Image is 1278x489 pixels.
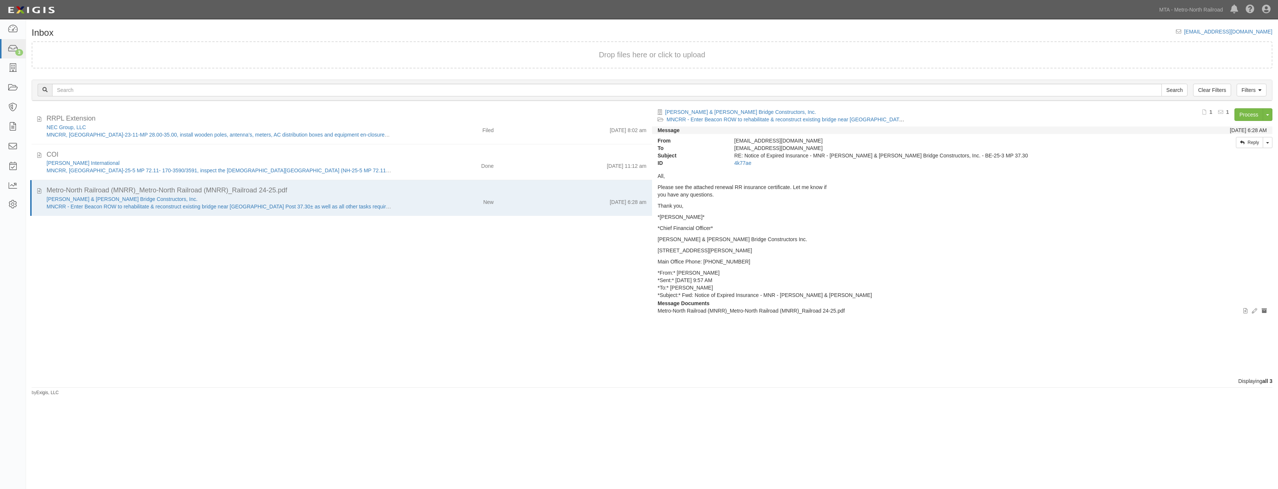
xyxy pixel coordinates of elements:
[47,167,392,174] div: MNCRR, NH-25-5 MP 72.11- 170-3590/3591, inspect the Church Street Extension Overpass (NH-25-5 MP ...
[658,258,1267,265] p: Main Office Phone: [PHONE_NUMBER]
[658,213,1267,221] p: *[PERSON_NAME]*
[734,160,751,166] a: 4k77ae
[1246,5,1255,14] i: Help Center - Complianz
[658,247,1267,254] p: [STREET_ADDRESS][PERSON_NAME]
[47,160,120,166] a: [PERSON_NAME] International
[32,28,54,38] h1: Inbox
[729,144,1112,152] div: agreement-kfr9jx@mtamn.complianz.com
[658,224,1267,232] p: *Chief Financial Officer*
[1243,309,1247,314] i: View
[1230,127,1267,134] div: [DATE] 6:28 AM
[483,195,494,206] div: New
[26,377,1278,385] div: Displaying
[52,84,1162,96] input: Search
[47,159,392,167] div: Michael Baker International
[6,3,57,17] img: Logo
[667,116,1176,122] a: MNCRR - Enter Beacon ROW to rehabilitate & reconstruct existing bridge near [GEOGRAPHIC_DATA] Pos...
[47,196,197,202] a: [PERSON_NAME] & [PERSON_NAME] Bridge Constructors, Inc.
[47,195,392,203] div: Harrison & Burrowes Bridge Constructors, Inc.
[47,124,86,130] a: NEC Group, LLC
[1237,84,1266,96] a: Filters
[658,183,1267,198] p: Please see the attached renewal RR insurance certificate. Let me know if you have any questions.
[729,152,1112,159] div: RE: Notice of Expired Insurance - MNR - Harrison & Burrowes Bridge Constructors, Inc. - BE-25-3 M...
[1226,109,1229,115] b: 1
[482,124,493,134] div: Filed
[665,109,816,115] a: [PERSON_NAME] & [PERSON_NAME] Bridge Constructors, Inc.
[1155,2,1227,17] a: MTA - Metro-North Railroad
[47,150,646,160] div: COI
[607,159,646,170] div: [DATE] 11:12 am
[1209,109,1212,115] b: 1
[610,195,646,206] div: [DATE] 6:28 am
[481,159,493,170] div: Done
[652,137,729,144] strong: From
[1262,378,1272,384] b: all 3
[36,390,59,395] a: Exigis, LLC
[15,49,23,56] div: 3
[1161,84,1188,96] input: Search
[47,124,392,131] div: NEC Group, LLC
[652,152,729,159] strong: Subject
[1234,108,1263,121] a: Process
[1193,84,1231,96] a: Clear Filters
[32,390,59,396] small: by
[658,172,1267,180] p: All,
[652,159,729,167] strong: ID
[658,300,709,306] strong: Message Documents
[47,203,392,210] div: MNCRR - Enter Beacon ROW to rehabilitate & reconstruct existing bridge near Mile Post 37.30± as w...
[658,127,680,133] strong: Message
[1262,309,1267,314] i: Archive document
[610,124,646,134] div: [DATE] 8:02 am
[1252,309,1257,314] i: Edit document
[658,202,1267,210] p: Thank you,
[47,204,556,210] a: MNCRR - Enter Beacon ROW to rehabilitate & reconstruct existing bridge near [GEOGRAPHIC_DATA] Pos...
[1236,137,1263,148] a: Reply
[47,167,426,173] a: MNCRR, [GEOGRAPHIC_DATA]-25-5 MP 72.11- 170-3590/3591, inspect the [DEMOGRAPHIC_DATA][GEOGRAPHIC_...
[1184,29,1272,35] a: [EMAIL_ADDRESS][DOMAIN_NAME]
[658,307,1267,314] p: Metro-North Railroad (MNRR)_Metro-North Railroad (MNRR)_Railroad 24-25.pdf
[47,131,392,138] div: MNCRR, NH-23-11-MP 28.00-35.00, install wooden poles, antenna’s, meters, AC distribution boxes an...
[47,132,454,138] a: MNCRR, [GEOGRAPHIC_DATA]-23-11-MP 28.00-35.00, install wooden poles, antenna’s, meters, AC distri...
[658,269,1267,306] p: *From:* [PERSON_NAME] *Sent:* [DATE] 9:57 AM *To:* [PERSON_NAME] *Subject:* Fwd: Notice of Expire...
[599,51,705,59] span: Drop files here or click to upload
[729,137,1112,144] div: [EMAIL_ADDRESS][DOMAIN_NAME]
[47,186,646,195] div: Metro-North Railroad (MNRR)_Metro-North Railroad (MNRR)_Railroad 24-25.pdf
[47,114,646,124] div: RRPL Extension
[658,236,1267,243] p: [PERSON_NAME] & [PERSON_NAME] Bridge Constructors Inc.
[652,144,729,152] strong: To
